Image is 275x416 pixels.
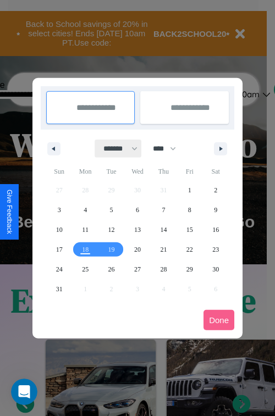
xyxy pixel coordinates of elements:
[98,240,124,259] button: 19
[203,180,229,200] button: 2
[124,220,150,240] button: 13
[203,259,229,279] button: 30
[58,200,61,220] span: 3
[124,259,150,279] button: 27
[212,240,219,259] span: 23
[151,259,177,279] button: 28
[98,220,124,240] button: 12
[108,259,115,279] span: 26
[46,240,72,259] button: 17
[108,220,115,240] span: 12
[151,163,177,180] span: Thu
[98,163,124,180] span: Tue
[151,200,177,220] button: 7
[56,240,63,259] span: 17
[98,200,124,220] button: 5
[177,259,202,279] button: 29
[72,163,98,180] span: Mon
[162,200,165,220] span: 7
[72,220,98,240] button: 11
[72,200,98,220] button: 4
[46,259,72,279] button: 24
[56,279,63,299] span: 31
[151,240,177,259] button: 21
[186,220,193,240] span: 15
[151,220,177,240] button: 14
[212,220,219,240] span: 16
[98,259,124,279] button: 26
[46,220,72,240] button: 10
[160,220,167,240] span: 14
[56,220,63,240] span: 10
[124,200,150,220] button: 6
[203,220,229,240] button: 16
[134,259,141,279] span: 27
[56,259,63,279] span: 24
[160,240,167,259] span: 21
[177,163,202,180] span: Fri
[214,200,217,220] span: 9
[134,220,141,240] span: 13
[46,279,72,299] button: 31
[203,163,229,180] span: Sat
[204,310,234,330] button: Done
[124,163,150,180] span: Wed
[212,259,219,279] span: 30
[124,240,150,259] button: 20
[72,240,98,259] button: 18
[186,259,193,279] span: 29
[203,240,229,259] button: 23
[72,259,98,279] button: 25
[82,240,89,259] span: 18
[11,379,37,405] iframe: Intercom live chat
[160,259,167,279] span: 28
[177,220,202,240] button: 15
[177,180,202,200] button: 1
[134,240,141,259] span: 20
[82,259,89,279] span: 25
[84,200,87,220] span: 4
[188,200,191,220] span: 8
[203,200,229,220] button: 9
[177,240,202,259] button: 22
[82,220,89,240] span: 11
[5,190,13,234] div: Give Feedback
[188,180,191,200] span: 1
[186,240,193,259] span: 22
[177,200,202,220] button: 8
[108,240,115,259] span: 19
[136,200,139,220] span: 6
[46,163,72,180] span: Sun
[110,200,113,220] span: 5
[46,200,72,220] button: 3
[214,180,217,200] span: 2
